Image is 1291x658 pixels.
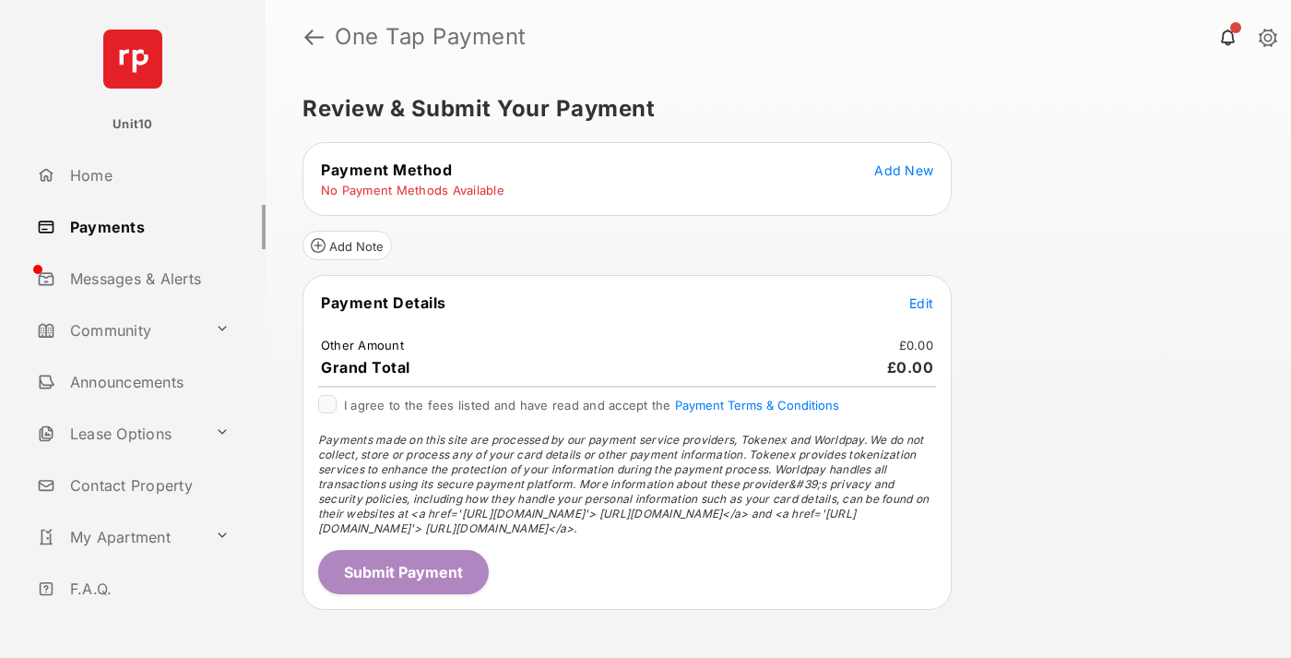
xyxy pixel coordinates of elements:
h5: Review & Submit Your Payment [302,98,1239,120]
img: svg+xml;base64,PHN2ZyB4bWxucz0iaHR0cDovL3d3dy53My5vcmcvMjAwMC9zdmciIHdpZHRoPSI2NCIgaGVpZ2h0PSI2NC... [103,30,162,89]
p: Unit10 [113,115,153,134]
td: Other Amount [320,337,405,353]
span: Payment Details [321,293,446,312]
a: Community [30,308,207,353]
span: Grand Total [321,358,410,377]
span: Payment Method [321,161,452,179]
span: £0.00 [887,358,934,377]
a: F.A.Q. [30,567,266,611]
button: Add New [874,161,933,179]
span: I agree to the fees listed and have read and accept the [344,398,839,413]
button: Submit Payment [318,550,489,594]
a: My Apartment [30,515,207,559]
a: Payments [30,205,266,249]
span: Edit [909,295,933,311]
a: Contact Property [30,463,266,508]
a: Announcements [30,360,266,404]
td: No Payment Methods Available [320,182,505,198]
button: I agree to the fees listed and have read and accept the [675,398,839,413]
a: Messages & Alerts [30,257,266,301]
span: Payments made on this site are processed by our payment service providers, Tokenex and Worldpay. ... [318,433,929,535]
td: £0.00 [898,337,934,353]
strong: One Tap Payment [335,26,527,48]
button: Add Note [302,231,392,260]
button: Edit [909,293,933,312]
a: Home [30,153,266,197]
span: Add New [874,162,933,178]
a: Lease Options [30,412,207,456]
